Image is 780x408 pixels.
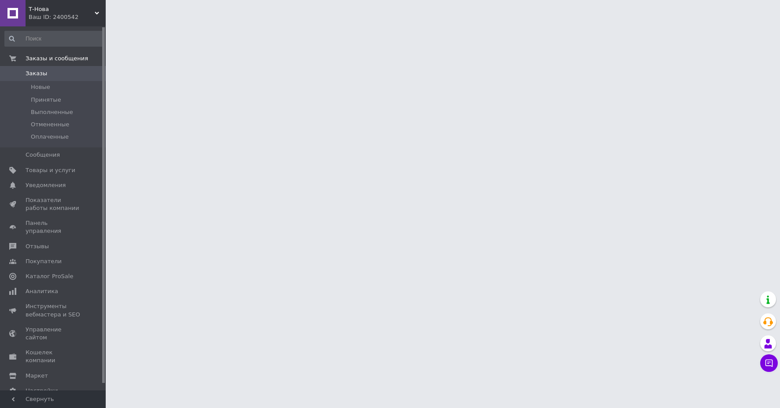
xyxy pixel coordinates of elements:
span: Новые [31,83,50,91]
span: Уведомления [26,181,66,189]
span: Отмененные [31,121,69,129]
button: Чат с покупателем [760,354,778,372]
input: Поиск [4,31,104,47]
span: Каталог ProSale [26,272,73,280]
span: Оплаченные [31,133,69,141]
span: Товары и услуги [26,166,75,174]
span: Заказы [26,70,47,77]
span: Настройки [26,387,58,395]
span: Аналитика [26,287,58,295]
span: Сообщения [26,151,60,159]
span: Показатели работы компании [26,196,81,212]
span: Управление сайтом [26,326,81,342]
span: Т-Нова [29,5,95,13]
span: Покупатели [26,257,62,265]
span: Маркет [26,372,48,380]
span: Инструменты вебмастера и SEO [26,302,81,318]
span: Заказы и сообщения [26,55,88,62]
span: Кошелек компании [26,349,81,364]
span: Выполненные [31,108,73,116]
span: Отзывы [26,243,49,250]
span: Принятые [31,96,61,104]
div: Ваш ID: 2400542 [29,13,106,21]
span: Панель управления [26,219,81,235]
